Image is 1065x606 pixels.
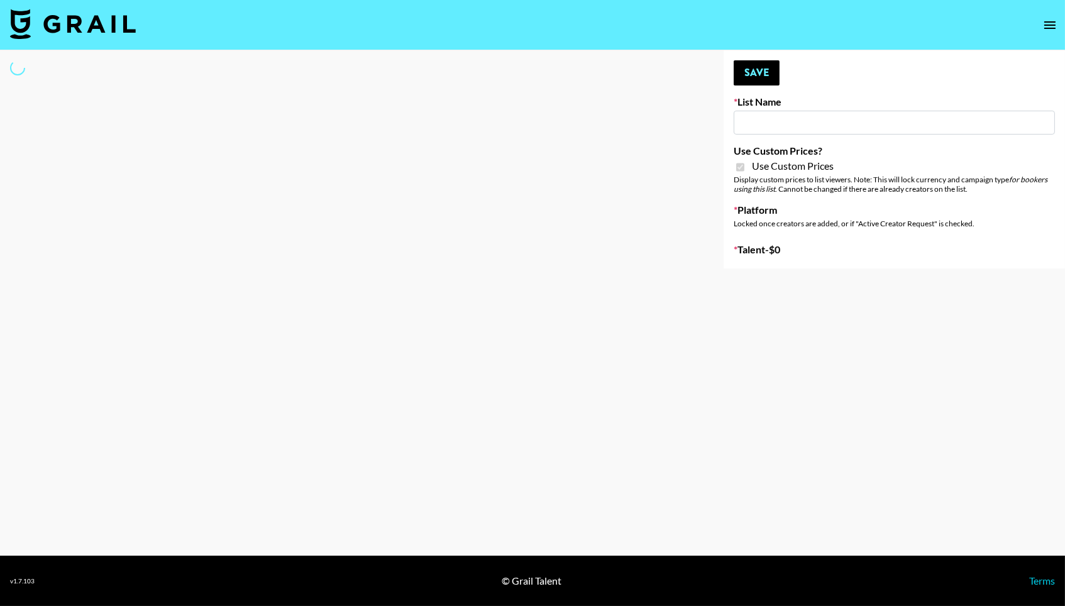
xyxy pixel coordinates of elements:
[734,243,1055,256] label: Talent - $ 0
[734,175,1055,194] div: Display custom prices to list viewers. Note: This will lock currency and campaign type . Cannot b...
[1037,13,1062,38] button: open drawer
[752,160,834,172] span: Use Custom Prices
[734,60,780,85] button: Save
[10,577,35,585] div: v 1.7.103
[734,219,1055,228] div: Locked once creators are added, or if "Active Creator Request" is checked.
[10,9,136,39] img: Grail Talent
[734,175,1047,194] em: for bookers using this list
[734,96,1055,108] label: List Name
[1029,575,1055,587] a: Terms
[502,575,562,587] div: © Grail Talent
[734,204,1055,216] label: Platform
[734,145,1055,157] label: Use Custom Prices?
